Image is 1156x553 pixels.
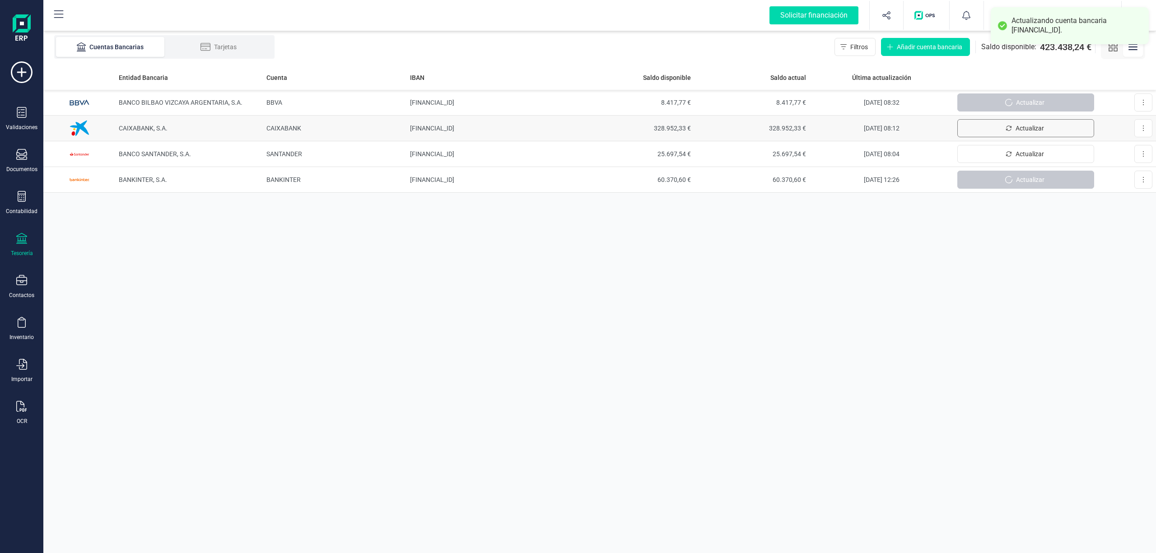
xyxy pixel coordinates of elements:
span: BBVA [266,99,282,106]
button: Actualizar [957,145,1094,163]
span: 25.697,54 € [698,149,806,158]
span: Actualizar [1016,149,1044,158]
button: FIFINANEDI, S.L.[PERSON_NAME] [995,1,1110,30]
button: Añadir cuenta bancaria [881,38,970,56]
div: Tarjetas [182,42,255,51]
span: CAIXABANK, S.A. [119,125,168,132]
span: [DATE] 08:32 [864,99,900,106]
span: [DATE] 12:26 [864,176,900,183]
td: [FINANCIAL_ID] [406,167,579,193]
span: Última actualización [852,73,911,82]
span: SANTANDER [266,150,302,158]
span: Saldo disponible: [981,42,1036,52]
td: [FINANCIAL_ID] [406,116,579,141]
span: 8.417,77 € [698,98,806,107]
span: BANCO SANTANDER, S.A. [119,150,191,158]
div: Cuentas Bancarias [74,42,146,51]
img: Imagen de BANKINTER, S.A. [66,166,93,193]
span: 328.952,33 € [583,124,691,133]
div: Solicitar financiación [769,6,858,24]
span: BANCO BILBAO VIZCAYA ARGENTARIA, S.A. [119,99,242,106]
button: Solicitar financiación [759,1,869,30]
div: Tesorería [11,250,33,257]
span: Actualizar [1016,175,1044,184]
span: BANKINTER, S.A. [119,176,167,183]
div: Inventario [9,334,34,341]
button: Actualizar [957,93,1094,112]
span: 423.438,24 € [1040,41,1091,53]
img: Imagen de BANCO SANTANDER, S.A. [66,140,93,167]
span: 60.370,60 € [583,175,691,184]
span: IBAN [410,73,424,82]
span: Filtros [850,42,868,51]
td: [FINANCIAL_ID] [406,141,579,167]
span: [DATE] 08:04 [864,150,900,158]
span: [DATE] 08:12 [864,125,900,132]
button: Logo de OPS [909,1,944,30]
span: Actualizar [1016,124,1044,133]
span: CAIXABANK [266,125,301,132]
span: Saldo actual [770,73,806,82]
span: Saldo disponible [643,73,691,82]
td: [FINANCIAL_ID] [406,90,579,116]
div: Contabilidad [6,208,37,215]
span: Añadir cuenta bancaria [897,42,962,51]
span: Entidad Bancaria [119,73,168,82]
button: Actualizar [957,171,1094,189]
span: BANKINTER [266,176,301,183]
span: 60.370,60 € [698,175,806,184]
span: 328.952,33 € [698,124,806,133]
button: Actualizar [957,119,1094,137]
button: Filtros [834,38,876,56]
span: Cuenta [266,73,287,82]
div: Validaciones [6,124,37,131]
span: 8.417,77 € [583,98,691,107]
div: Contactos [9,292,34,299]
span: Actualizar [1016,98,1044,107]
div: Documentos [6,166,37,173]
img: Imagen de BANCO BILBAO VIZCAYA ARGENTARIA, S.A. [66,89,93,116]
img: FI [998,5,1018,25]
img: Logo Finanedi [13,14,31,43]
span: 25.697,54 € [583,149,691,158]
div: Actualizando cuenta bancaria [FINANCIAL_ID]. [1011,16,1142,35]
img: Imagen de CAIXABANK, S.A. [66,115,93,142]
div: Importar [11,376,33,383]
img: Logo de OPS [914,11,938,20]
div: OCR [17,418,27,425]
